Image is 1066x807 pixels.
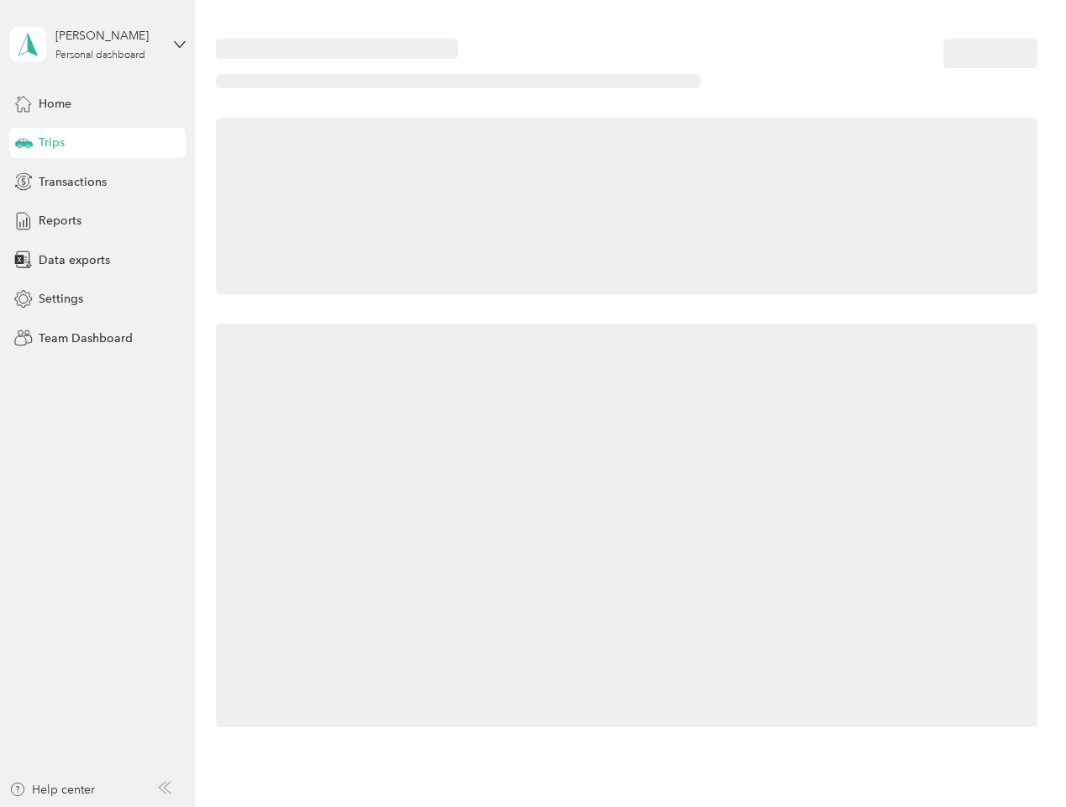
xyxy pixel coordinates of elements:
[9,781,95,799] button: Help center
[39,173,107,191] span: Transactions
[55,50,145,61] div: Personal dashboard
[39,251,110,269] span: Data exports
[39,330,133,347] span: Team Dashboard
[55,27,160,45] div: [PERSON_NAME]
[39,290,83,308] span: Settings
[39,212,81,229] span: Reports
[39,95,71,113] span: Home
[39,134,65,151] span: Trips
